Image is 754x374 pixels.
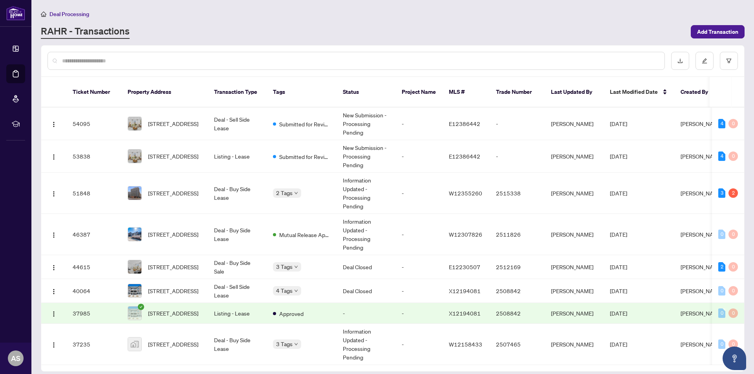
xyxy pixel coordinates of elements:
[681,120,723,127] span: [PERSON_NAME]
[66,173,121,214] td: 51848
[48,285,60,297] button: Logo
[726,58,732,64] span: filter
[697,26,738,38] span: Add Transaction
[674,77,721,108] th: Created By
[545,303,604,324] td: [PERSON_NAME]
[66,77,121,108] th: Ticket Number
[395,140,443,173] td: -
[681,310,723,317] span: [PERSON_NAME]
[48,117,60,130] button: Logo
[395,324,443,365] td: -
[337,214,395,255] td: Information Updated - Processing Pending
[51,342,57,348] img: Logo
[138,304,144,310] span: check-circle
[395,279,443,303] td: -
[337,108,395,140] td: New Submission - Processing Pending
[279,120,330,128] span: Submitted for Review
[276,188,293,197] span: 2 Tags
[545,279,604,303] td: [PERSON_NAME]
[66,324,121,365] td: 37235
[51,121,57,128] img: Logo
[449,341,482,348] span: W12158433
[208,255,267,279] td: Deal - Buy Side Sale
[490,303,545,324] td: 2508842
[728,308,738,318] div: 0
[148,263,198,271] span: [STREET_ADDRESS]
[41,25,130,39] a: RAHR - Transactions
[128,260,141,274] img: thumbnail-img
[728,286,738,296] div: 0
[490,255,545,279] td: 2512169
[702,58,707,64] span: edit
[279,309,304,318] span: Approved
[610,231,627,238] span: [DATE]
[337,140,395,173] td: New Submission - Processing Pending
[449,287,481,294] span: X12194081
[208,77,267,108] th: Transaction Type
[545,77,604,108] th: Last Updated By
[718,230,725,239] div: 0
[681,153,723,160] span: [PERSON_NAME]
[128,284,141,297] img: thumbnail-img
[11,353,20,364] span: AS
[720,52,738,70] button: filter
[604,77,674,108] th: Last Modified Date
[449,231,482,238] span: W12307826
[695,52,714,70] button: edit
[718,308,725,318] div: 0
[671,52,689,70] button: download
[718,262,725,272] div: 2
[490,173,545,214] td: 2515338
[337,303,395,324] td: -
[51,232,57,238] img: Logo
[681,287,723,294] span: [PERSON_NAME]
[48,338,60,350] button: Logo
[681,190,723,197] span: [PERSON_NAME]
[48,228,60,241] button: Logo
[449,310,481,317] span: X12194081
[148,309,198,317] span: [STREET_ADDRESS]
[718,188,725,198] div: 3
[48,187,60,199] button: Logo
[48,150,60,162] button: Logo
[294,342,298,346] span: down
[395,173,443,214] td: -
[41,11,46,17] span: home
[728,339,738,349] div: 0
[208,173,267,214] td: Deal - Buy Side Lease
[6,6,25,20] img: logo
[276,339,293,348] span: 3 Tags
[337,77,395,108] th: Status
[718,151,725,161] div: 4
[48,261,60,273] button: Logo
[728,262,738,272] div: 0
[610,120,627,127] span: [DATE]
[51,311,57,317] img: Logo
[449,263,480,270] span: E12230507
[610,88,658,96] span: Last Modified Date
[610,190,627,197] span: [DATE]
[610,310,627,317] span: [DATE]
[128,186,141,200] img: thumbnail-img
[545,173,604,214] td: [PERSON_NAME]
[728,230,738,239] div: 0
[66,279,121,303] td: 40064
[681,231,723,238] span: [PERSON_NAME]
[49,11,89,18] span: Deal Processing
[148,119,198,128] span: [STREET_ADDRESS]
[208,324,267,365] td: Deal - Buy Side Lease
[395,108,443,140] td: -
[723,347,746,370] button: Open asap
[490,108,545,140] td: -
[148,230,198,239] span: [STREET_ADDRESS]
[681,341,723,348] span: [PERSON_NAME]
[148,286,198,295] span: [STREET_ADDRESS]
[66,303,121,324] td: 37985
[395,303,443,324] td: -
[267,77,337,108] th: Tags
[443,77,490,108] th: MLS #
[718,119,725,128] div: 4
[66,108,121,140] td: 54095
[208,303,267,324] td: Listing - Lease
[128,306,141,320] img: thumbnail-img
